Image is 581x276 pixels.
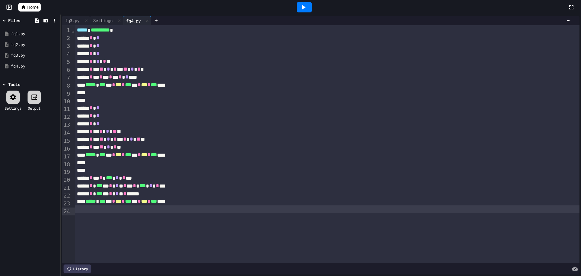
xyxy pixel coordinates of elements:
[62,34,71,42] div: 2
[62,82,71,90] div: 8
[62,26,71,34] div: 1
[62,66,71,74] div: 6
[62,42,71,50] div: 3
[62,184,71,192] div: 21
[64,264,91,273] div: History
[71,27,75,34] span: Fold line
[11,42,58,48] div: fq2.py
[11,52,58,58] div: fq3.py
[90,17,116,24] div: Settings
[11,31,58,37] div: fq1.py
[62,161,71,168] div: 18
[123,16,151,25] div: fq4.py
[62,176,71,184] div: 20
[62,113,71,121] div: 12
[18,3,41,12] a: Home
[62,137,71,145] div: 15
[62,98,71,105] div: 10
[531,225,575,251] iframe: chat widget
[11,63,58,69] div: fq4.py
[62,208,71,215] div: 24
[62,74,71,82] div: 7
[556,252,575,270] iframe: chat widget
[62,145,71,153] div: 16
[28,105,41,111] div: Output
[62,58,71,66] div: 5
[62,50,71,58] div: 4
[62,192,71,200] div: 22
[5,105,21,111] div: Settings
[8,17,20,24] div: Files
[62,168,71,176] div: 19
[8,81,20,88] div: Tools
[62,200,71,208] div: 23
[62,129,71,137] div: 14
[62,17,83,24] div: fq3.py
[62,121,71,129] div: 13
[27,4,38,10] span: Home
[62,105,71,113] div: 11
[123,18,144,24] div: fq4.py
[90,16,123,25] div: Settings
[62,90,71,98] div: 9
[62,153,71,161] div: 17
[62,16,90,25] div: fq3.py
